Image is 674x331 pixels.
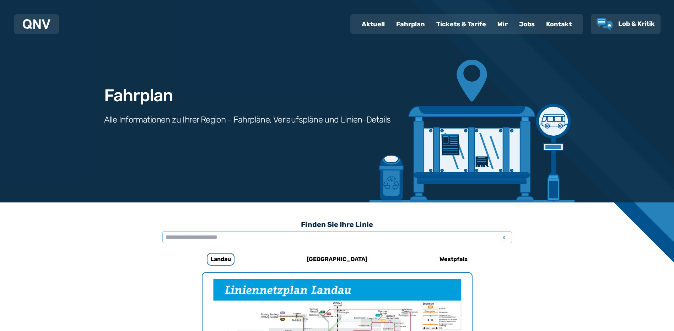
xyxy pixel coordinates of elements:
[431,15,492,33] a: Tickets & Tarife
[618,20,655,28] span: Lob & Kritik
[437,254,470,265] h6: Westpfalz
[406,251,501,268] a: Westpfalz
[356,15,390,33] a: Aktuell
[499,233,509,242] span: x
[207,253,234,266] h6: Landau
[23,17,50,31] a: QNV Logo
[540,15,577,33] a: Kontakt
[492,15,513,33] a: Wir
[162,217,512,232] h3: Finden Sie Ihre Linie
[104,114,391,125] h3: Alle Informationen zu Ihrer Region - Fahrpläne, Verlaufspläne und Linien-Details
[173,251,268,268] a: Landau
[390,15,431,33] a: Fahrplan
[290,251,384,268] a: [GEOGRAPHIC_DATA]
[23,19,50,29] img: QNV Logo
[513,15,540,33] a: Jobs
[304,254,370,265] h6: [GEOGRAPHIC_DATA]
[597,18,655,31] a: Lob & Kritik
[104,87,173,104] h1: Fahrplan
